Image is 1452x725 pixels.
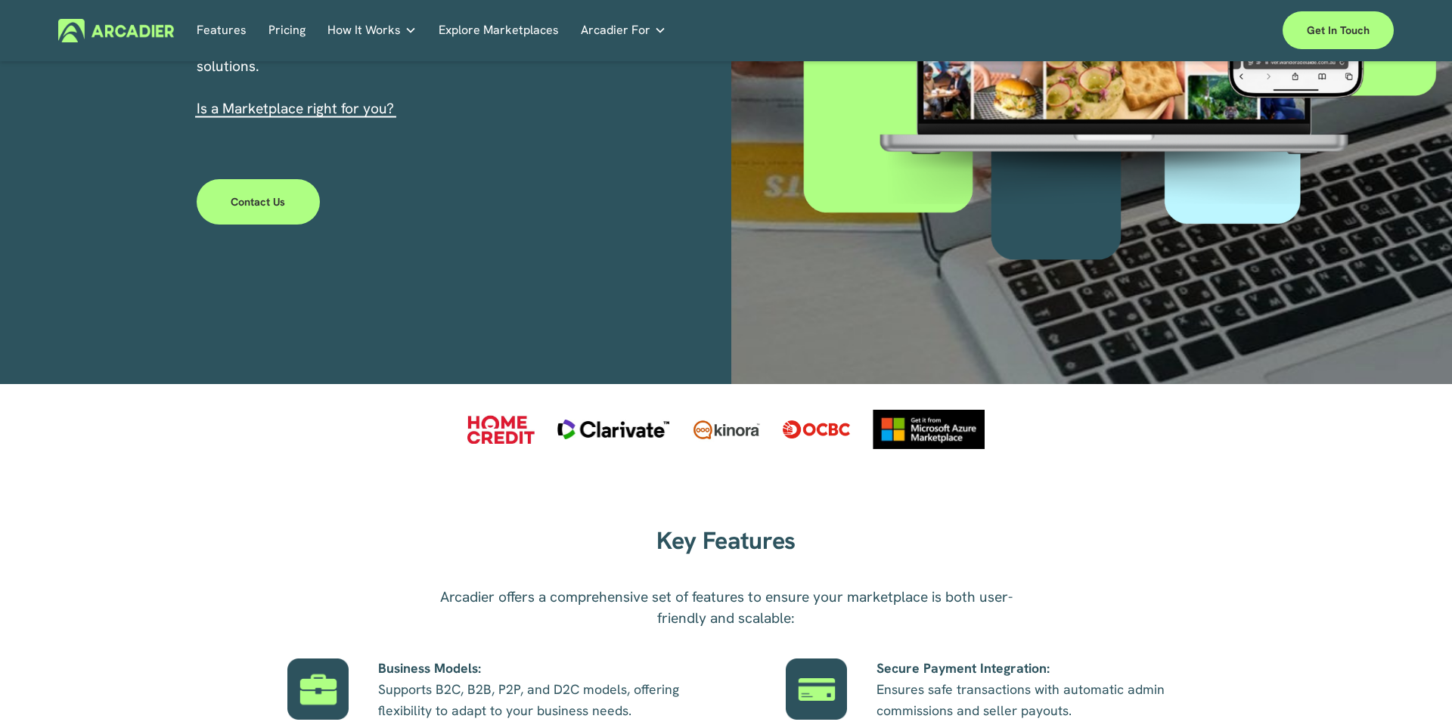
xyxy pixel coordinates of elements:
strong: Secure Payment Integration: [876,659,1050,677]
iframe: Chat Widget [1376,652,1452,725]
a: folder dropdown [581,19,666,42]
div: Sohbet Aracı [1376,652,1452,725]
p: Ensures safe transactions with automatic admin commissions and seller payouts. [876,658,1210,721]
span: How It Works [327,20,401,41]
p: Arcadier offers a comprehensive set of features to ensure your marketplace is both user-friendly ... [423,587,1028,629]
img: Arcadier [58,19,174,42]
span: Arcadier For [581,20,650,41]
strong: Business Models: [378,659,481,677]
p: Supports B2C, B2B, P2P, and D2C models, offering flexibility to adapt to your business needs. [378,658,712,721]
a: folder dropdown [327,19,417,42]
a: s a Marketplace right for you? [200,99,394,118]
a: Explore Marketplaces [439,19,559,42]
a: Pricing [268,19,306,42]
a: Get in touch [1283,11,1394,49]
strong: Key Features [656,525,796,556]
span: I [197,99,394,118]
a: Features [197,19,247,42]
a: Contact Us [197,179,320,225]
